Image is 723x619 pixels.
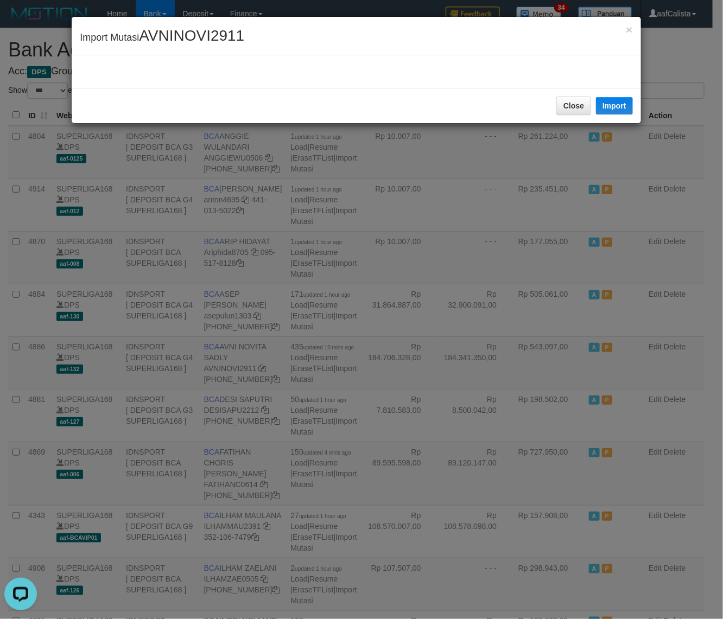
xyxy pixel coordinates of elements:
span: × [626,23,632,36]
button: Open LiveChat chat widget [4,4,37,37]
button: Close [556,97,591,115]
span: AVNINOVI2911 [139,27,244,44]
span: Import Mutasi [80,32,244,43]
button: Import [596,97,633,114]
button: Close [626,24,632,35]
